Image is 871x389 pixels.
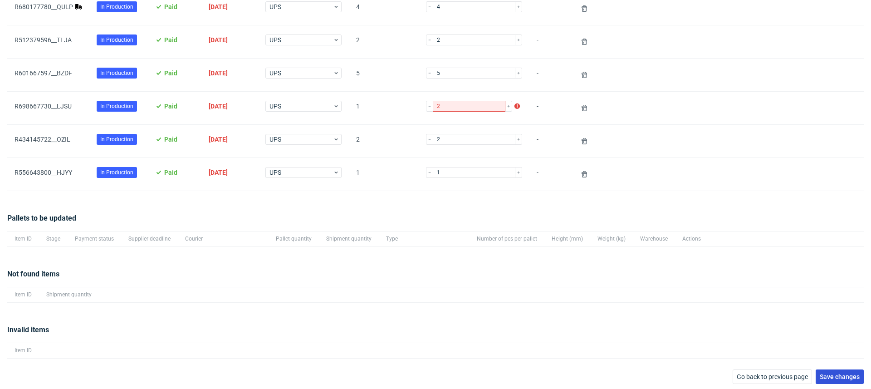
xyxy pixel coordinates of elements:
[128,235,171,243] span: Supplier deadline
[816,369,864,384] button: Save changes
[15,103,72,110] a: R698667730__LJSU
[733,369,812,384] button: Go back to previous page
[209,136,228,143] span: [DATE]
[100,102,133,110] span: In Production
[276,235,312,243] span: Pallet quantity
[209,169,228,176] span: [DATE]
[15,347,32,355] span: Item ID
[164,69,177,77] span: Paid
[477,235,537,243] span: Number of pcs per pallet
[356,3,411,14] span: 4
[15,235,32,243] span: Item ID
[269,135,333,144] span: UPS
[269,2,333,11] span: UPS
[356,169,411,180] span: 1
[682,235,701,243] span: Actions
[7,325,864,343] div: Invalid items
[537,136,564,147] span: -
[75,235,114,243] span: Payment status
[537,36,564,47] span: -
[537,103,564,113] span: -
[820,374,860,380] span: Save changes
[209,103,228,110] span: [DATE]
[737,374,808,380] span: Go back to previous page
[46,235,60,243] span: Stage
[164,169,177,176] span: Paid
[15,36,72,44] a: R512379596__TLJA
[100,69,133,77] span: In Production
[100,36,133,44] span: In Production
[537,169,564,180] span: -
[356,136,411,147] span: 2
[597,235,626,243] span: Weight (kg)
[100,3,133,11] span: In Production
[356,36,411,47] span: 2
[326,235,372,243] span: Shipment quantity
[100,135,133,143] span: In Production
[356,69,411,80] span: 5
[552,235,583,243] span: Height (mm)
[269,168,333,177] span: UPS
[164,3,177,10] span: Paid
[7,269,864,287] div: Not found items
[164,136,177,143] span: Paid
[269,102,333,111] span: UPS
[15,69,72,77] a: R601667597__BZDF
[15,169,72,176] a: R556643800__HJYY
[537,3,564,14] span: -
[7,213,864,231] div: Pallets to be updated
[537,69,564,80] span: -
[386,235,462,243] span: Type
[209,3,228,10] span: [DATE]
[46,291,92,299] span: Shipment quantity
[269,35,333,44] span: UPS
[185,235,261,243] span: Courier
[164,103,177,110] span: Paid
[15,291,32,299] span: Item ID
[100,168,133,177] span: In Production
[164,36,177,44] span: Paid
[209,36,228,44] span: [DATE]
[15,136,70,143] a: R434145722__OZIL
[640,235,668,243] span: Warehouse
[269,69,333,78] span: UPS
[356,103,411,113] span: 1
[209,69,228,77] span: [DATE]
[15,3,73,10] a: R680177780__QULP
